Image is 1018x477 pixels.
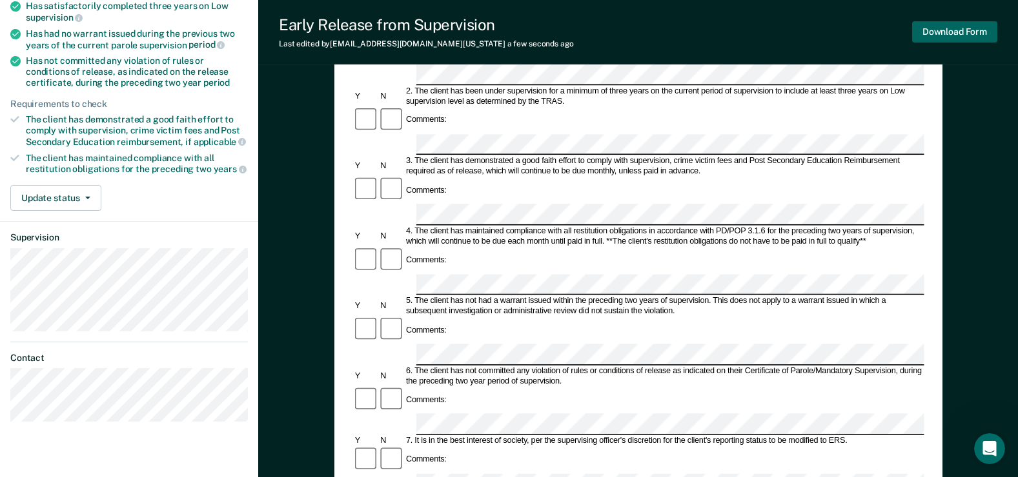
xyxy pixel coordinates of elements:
div: N [378,161,404,171]
span: a few seconds ago [507,39,574,48]
div: N [378,92,404,102]
div: The client has maintained compliance with all restitution obligations for the preceding two [26,153,248,175]
div: N [378,301,404,311]
div: Comments: [404,115,449,126]
div: The client has demonstrated a good faith effort to comply with supervision, crime victim fees and... [26,114,248,147]
div: Y [352,301,378,311]
div: 6. The client has not committed any violation of rules or conditions of release as indicated on t... [404,366,924,387]
div: Comments: [404,395,449,405]
div: 7. It is in the best interest of society, per the supervising officer's discretion for the client... [404,436,924,446]
div: Last edited by [EMAIL_ADDRESS][DOMAIN_NAME][US_STATE] [279,39,574,48]
span: years [214,164,247,174]
dt: Supervision [10,232,248,243]
div: Has not committed any violation of rules or conditions of release, as indicated on the release ce... [26,55,248,88]
div: 4. The client has maintained compliance with all restitution obligations in accordance with PD/PO... [404,226,924,247]
div: Has had no warrant issued during the previous two years of the current parole supervision [26,28,248,50]
span: applicable [194,137,246,147]
div: Y [352,161,378,171]
button: Update status [10,185,101,211]
div: Y [352,231,378,242]
span: supervision [26,12,83,23]
div: 5. The client has not had a warrant issued within the preceding two years of supervision. This do... [404,296,924,316]
div: Early Release from Supervision [279,15,574,34]
div: Y [352,436,378,446]
button: Download Form [912,21,997,43]
span: period [188,39,225,50]
span: period [203,77,230,88]
div: Comments: [404,255,449,266]
div: N [378,231,404,242]
div: 3. The client has demonstrated a good faith effort to comply with supervision, crime victim fees ... [404,156,924,177]
div: Y [352,92,378,102]
div: Y [352,371,378,382]
dt: Contact [10,353,248,364]
div: Has satisfactorily completed three years on Low [26,1,248,23]
div: N [378,371,404,382]
div: N [378,436,404,446]
div: Comments: [404,454,449,465]
iframe: Intercom live chat [974,433,1005,464]
div: Comments: [404,185,449,195]
div: Comments: [404,325,449,335]
div: Requirements to check [10,99,248,110]
div: 2. The client has been under supervision for a minimum of three years on the current period of su... [404,86,924,107]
